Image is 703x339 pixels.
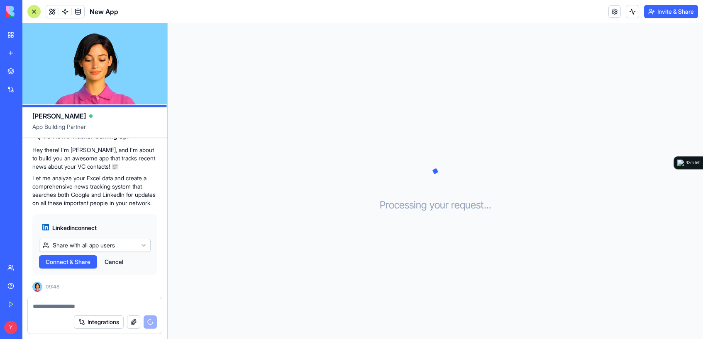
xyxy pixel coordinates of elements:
[100,255,127,269] button: Cancel
[42,224,49,230] img: linkedin
[39,255,97,269] button: Connect & Share
[484,199,486,212] span: .
[32,282,42,292] img: Ella_00000_wcx2te.png
[32,111,86,121] span: [PERSON_NAME]
[6,6,57,17] img: logo
[686,160,701,166] div: 42m left
[486,199,489,212] span: .
[677,160,684,166] img: logo
[74,315,124,329] button: Integrations
[32,146,157,171] p: Hey there! I'm [PERSON_NAME], and I'm about to build you an awesome app that tracks recent news a...
[644,5,698,18] button: Invite & Share
[4,321,17,334] span: Y
[380,199,491,212] h3: Processing your request
[46,258,90,266] span: Connect & Share
[90,7,118,17] span: New App
[32,123,157,138] span: App Building Partner
[489,199,491,212] span: .
[52,224,97,232] span: Linkedin connect
[46,283,59,290] span: 09:48
[32,174,157,207] p: Let me analyze your Excel data and create a comprehensive news tracking system that searches both...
